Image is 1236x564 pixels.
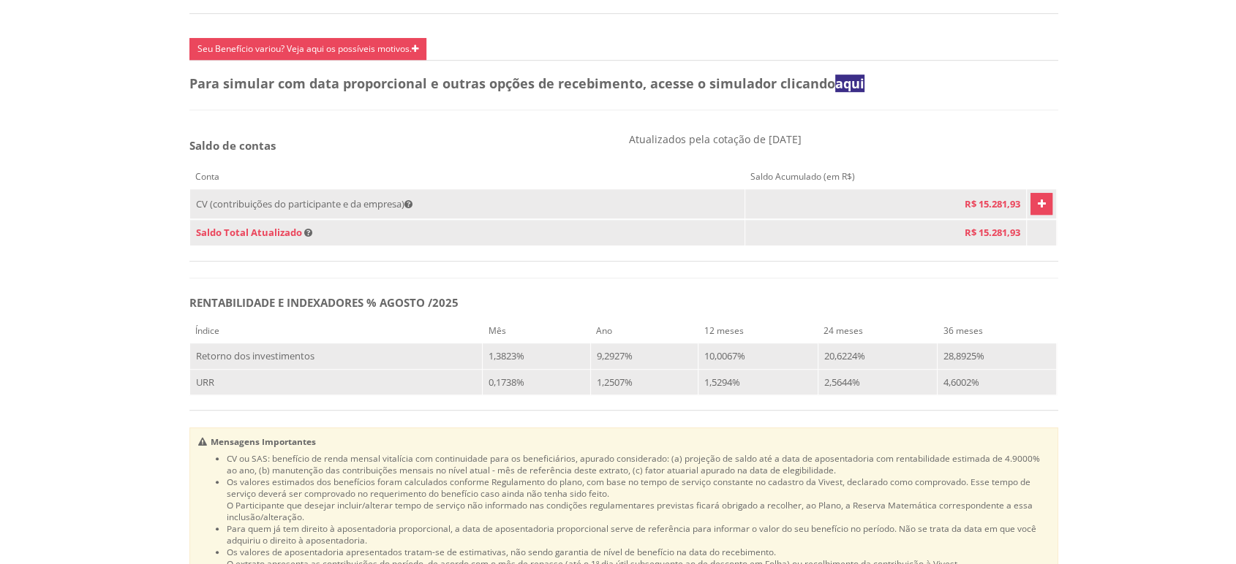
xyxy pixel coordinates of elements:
a: Seu Benefício variou? Veja aqui os possíveis motivos. [189,38,426,60]
td: Retorno dos investimentos [189,343,482,369]
td: 1,2507% [590,369,698,395]
td: 4,6002% [937,369,1056,395]
th: Saldo Acumulado (em R$) [745,164,1027,189]
th: Índice [189,319,482,343]
td: 10,0067% [698,343,818,369]
th: Ano [590,319,698,343]
h4: Para simular com data proporcional e outras opções de recebimento, acesse o simulador clicando [189,77,1058,91]
li: CV ou SAS: benefício de renda mensal vitalícia com continuidade para os beneficiários, apurado co... [227,452,1050,476]
td: 0,1738% [482,369,590,395]
h5: Saldo de contas [189,140,619,152]
h5: RENTABILIDADE E INDEXADORES % AGOSTO /2025 [189,297,1058,309]
td: 9,2927% [590,343,698,369]
li: Os valores estimados dos benefícios foram calculados conforme Regulamento do plano, com base no t... [227,476,1050,522]
th: Mês [482,319,590,343]
b: Mensagens Importantes [211,435,316,447]
td: 1,3823% [482,343,590,369]
a: aqui [835,75,864,92]
span: R$ 15.281,93 [965,226,1020,239]
th: Conta [189,164,745,189]
td: 2,5644% [818,369,937,395]
th: 24 meses [818,319,937,343]
span: CV (contribuições do participante e da empresa) [196,197,412,210]
span: Saldo Total Atualizado [196,226,302,239]
p: Atualizados pela cotação de [DATE] [629,132,1058,146]
span: R$ 15.281,93 [965,197,1020,210]
td: 20,6224% [818,343,937,369]
th: 12 meses [698,319,818,343]
th: 36 meses [937,319,1056,343]
td: 28,8925% [937,343,1056,369]
td: 1,5294% [698,369,818,395]
td: URR [189,369,482,395]
li: Para quem já tem direito à aposentadoria proporcional, a data de aposentadoria proporcional serve... [227,522,1050,546]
